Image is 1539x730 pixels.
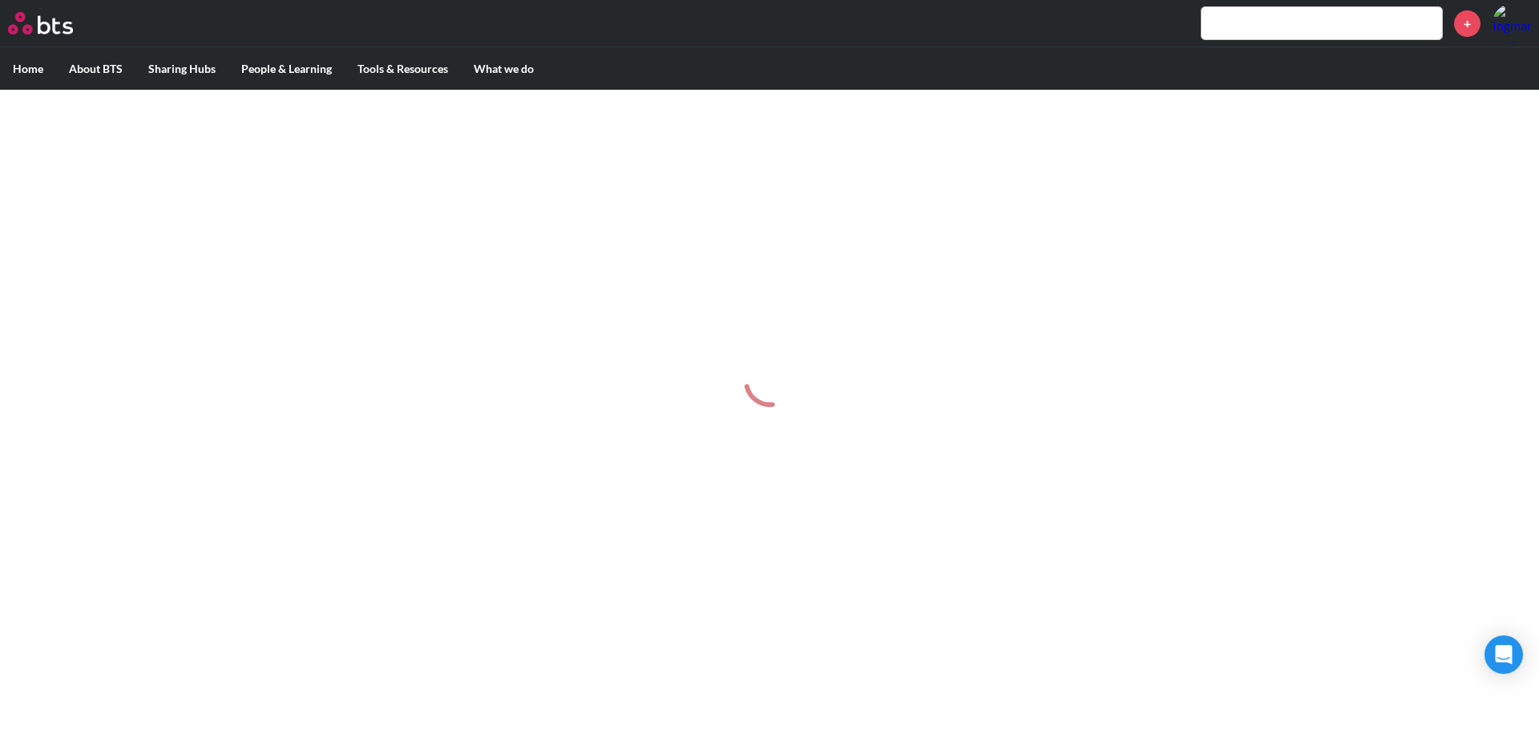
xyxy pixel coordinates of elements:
label: People & Learning [228,48,345,90]
img: BTS Logo [8,12,73,34]
a: Go home [8,12,103,34]
label: What we do [461,48,547,90]
label: About BTS [56,48,135,90]
a: + [1454,10,1480,37]
img: Ingmar Steeman [1493,4,1531,42]
div: Open Intercom Messenger [1484,635,1523,674]
a: Profile [1493,4,1531,42]
label: Sharing Hubs [135,48,228,90]
label: Tools & Resources [345,48,461,90]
